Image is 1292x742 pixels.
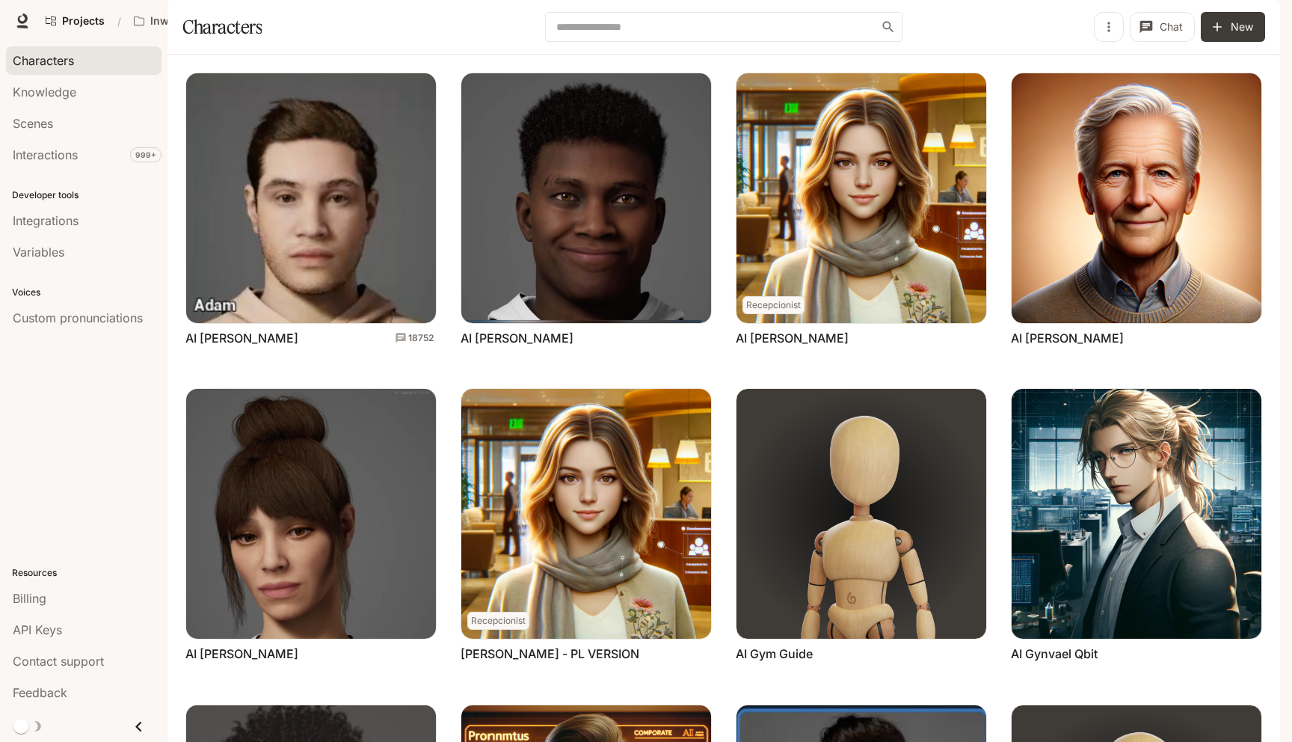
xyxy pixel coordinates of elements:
img: AI Gym Guide [736,389,986,639]
img: Aida Carewell - PL VERSION [461,389,711,639]
img: AI Aida Carewell [736,73,986,323]
a: Go to projects [39,6,111,36]
span: Projects [62,15,105,28]
a: AI [PERSON_NAME] [185,330,298,346]
a: [PERSON_NAME] - PL VERSION [461,646,639,662]
a: AI [PERSON_NAME] [1011,330,1124,346]
a: AI [PERSON_NAME] [461,330,573,346]
a: Total conversations [395,331,434,345]
p: Inworld AI Demos kamil [150,15,234,28]
img: AI Anna [186,389,436,639]
a: AI Gym Guide [736,646,813,662]
h1: Characters [182,12,262,42]
a: AI Gynvael Qbit [1011,646,1098,662]
a: AI [PERSON_NAME] [736,330,849,346]
p: 18752 [408,331,434,345]
img: AI Adam [186,73,436,323]
button: Open workspace menu [127,6,257,36]
button: New [1201,12,1265,42]
a: AI [PERSON_NAME] [185,646,298,662]
img: AI Gynvael Qbit [1012,389,1261,639]
img: AI Alfred von Cache [1012,73,1261,323]
button: Chat [1130,12,1195,42]
img: AI Adebayo Ogunlesi [461,73,711,323]
div: / [111,13,127,29]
